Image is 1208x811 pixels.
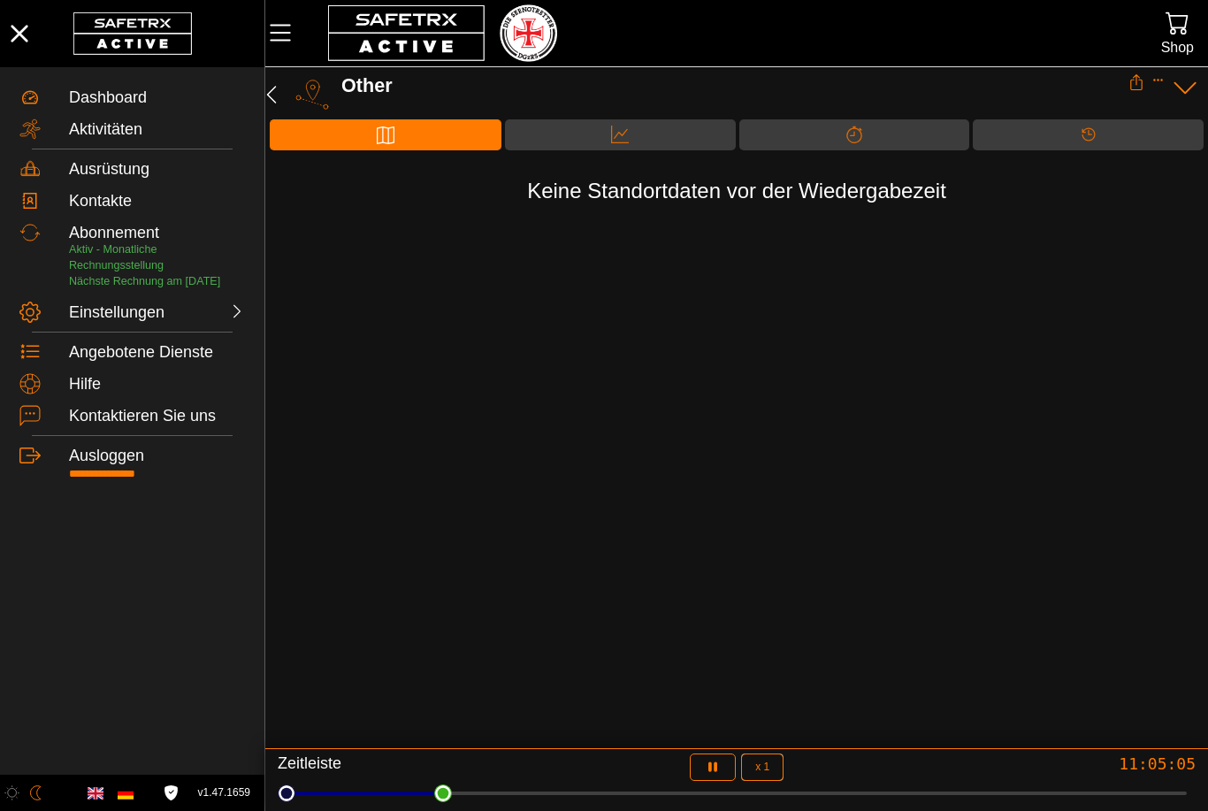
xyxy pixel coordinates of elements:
img: Subscription.svg [19,222,41,243]
div: Timeline [973,119,1204,150]
span: Aktiv - Monatliche Rechnungsstellung [69,243,164,272]
div: Karte [270,119,501,150]
button: German [111,778,141,808]
img: en.svg [88,785,103,801]
button: MenÜ [265,14,310,51]
div: Abonnement [69,224,245,243]
div: 11:05:05 [892,754,1196,774]
button: Expand [1152,74,1165,87]
div: Kontakte [69,192,245,211]
div: Trennung [739,119,970,150]
div: Kontaktieren Sie uns [69,407,245,426]
div: Daten [505,119,736,150]
div: Shop [1161,35,1194,59]
div: Ausrüstung [69,160,245,180]
div: Dashboard [69,88,245,108]
div: Hilfe [69,375,245,394]
img: de.svg [118,785,134,801]
div: Other [341,74,1128,97]
div: Angebotene Dienste [69,343,245,363]
img: ContactUs.svg [19,405,41,426]
span: Nächste Rechnung am [DATE] [69,275,220,287]
img: ModeDark.svg [28,785,43,800]
button: Zurücü [257,74,286,115]
img: Help.svg [19,373,41,394]
img: RescueLogo.png [500,4,556,62]
a: Lizenzvereinbarung [159,785,183,800]
img: Activities.svg [19,119,41,140]
button: x 1 [741,754,784,781]
div: Zeitleiste [278,754,581,781]
img: TRIP.svg [292,74,333,115]
img: Equipment.svg [19,158,41,180]
span: Keine Standortdaten vor der Wiedergabezeit [527,179,946,203]
button: v1.47.1659 [187,778,261,807]
span: v1.47.1659 [198,784,250,802]
div: Aktivitäten [69,120,245,140]
img: ModeLight.svg [4,785,19,800]
div: Ausloggen [69,447,245,466]
button: English [80,778,111,808]
div: Einstellungen [69,303,154,323]
span: x 1 [755,761,769,772]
